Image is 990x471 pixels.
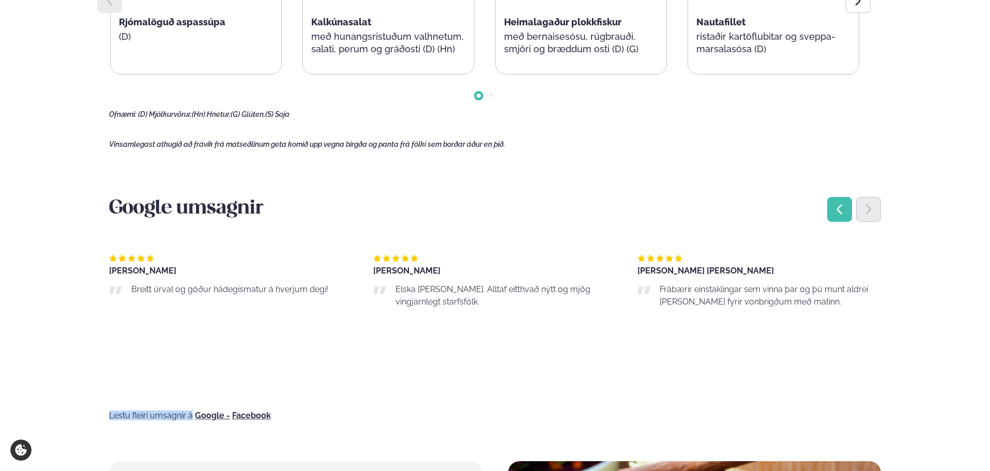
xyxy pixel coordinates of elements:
[504,31,658,55] p: með bernaisesósu, rúgbrauði, smjöri og bræddum osti (D) (G)
[109,411,193,420] span: Lestu fleiri umsagnir á
[660,284,868,307] span: Frábærir einstaklingar sem vinna þar og þú munt aldrei [PERSON_NAME] fyrir vonbrigðum með matinn.
[504,17,621,27] span: Heimalagaður plokkfiskur
[138,110,192,118] span: (D) Mjólkurvörur,
[10,439,32,461] a: Cookie settings
[109,196,881,221] h3: Google umsagnir
[109,140,505,148] span: Vinsamlegast athugið að frávik frá matseðlinum geta komið upp vegna birgða og panta frá fólki sem...
[311,17,371,27] span: Kalkúnasalat
[696,31,850,55] p: ristaðir kartöflubitar og sveppa- marsalasósa (D)
[856,197,881,222] div: Next slide
[131,284,328,294] span: Breitt úrval og góður hádegismatur á hverjum degi!
[477,94,481,98] span: Go to slide 1
[232,412,271,420] a: Facebook
[119,17,225,27] span: Rjómalöguð aspassúpa
[192,110,231,118] span: (Hn) Hnetur,
[119,31,273,43] p: (D)
[265,110,290,118] span: (S) Soja
[395,284,590,307] span: Elska [PERSON_NAME]. Alltaf eitthvað nýtt og mjög vingjarnlegt starfsfólk.
[373,267,617,275] div: [PERSON_NAME]
[311,31,465,55] p: með hunangsristuðum valhnetum, salati, perum og gráðosti (D) (Hn)
[696,17,745,27] span: Nautafillet
[231,110,265,118] span: (G) Glúten,
[109,110,136,118] span: Ofnæmi:
[637,267,881,275] div: [PERSON_NAME] [PERSON_NAME]
[489,94,493,98] span: Go to slide 2
[109,267,353,275] div: [PERSON_NAME]
[195,412,230,420] a: Google -
[827,197,852,222] div: Previous slide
